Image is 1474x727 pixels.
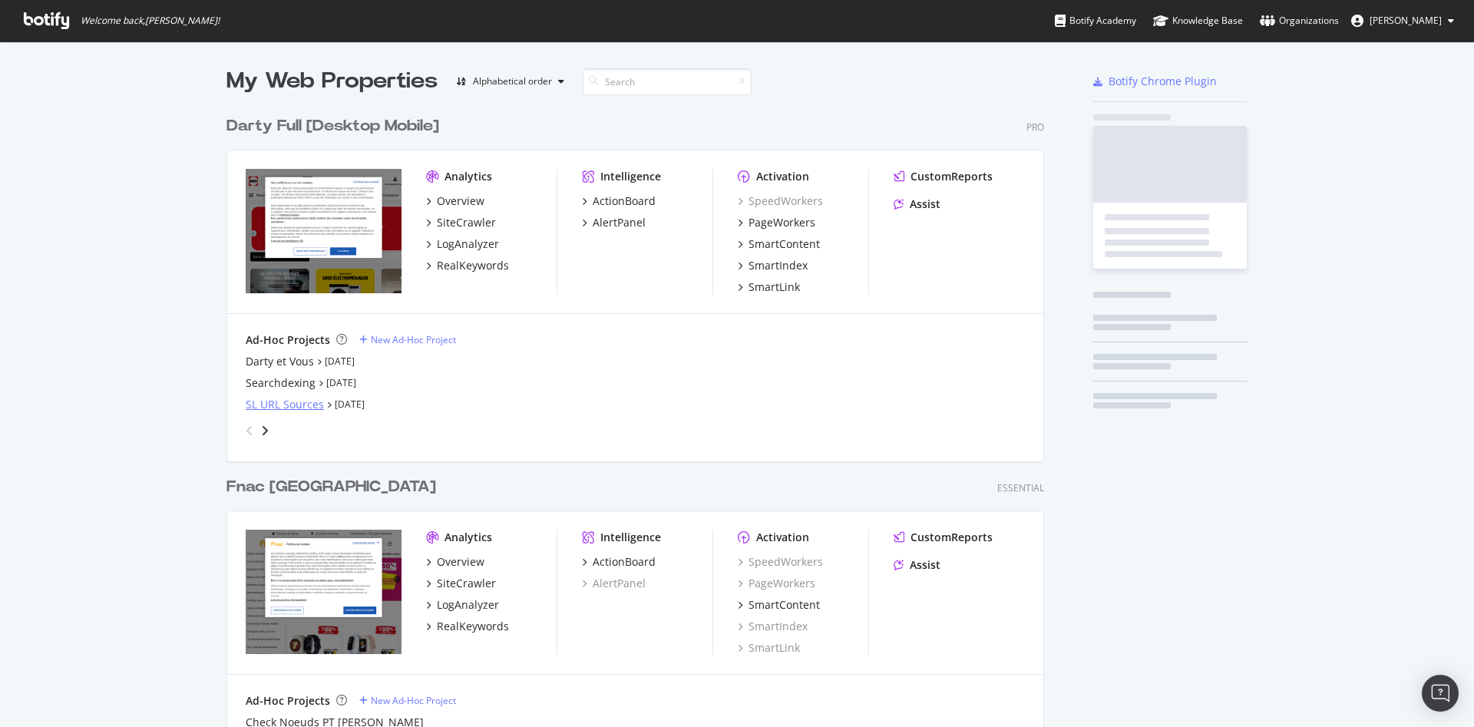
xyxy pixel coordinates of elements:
[582,576,646,591] a: AlertPanel
[738,279,800,295] a: SmartLink
[437,619,509,634] div: RealKeywords
[426,597,499,613] a: LogAnalyzer
[910,197,940,212] div: Assist
[593,215,646,230] div: AlertPanel
[326,376,356,389] a: [DATE]
[64,89,76,101] img: tab_domain_overview_orange.svg
[81,15,220,27] span: Welcome back, [PERSON_NAME] !
[246,332,330,348] div: Ad-Hoc Projects
[738,258,808,273] a: SmartIndex
[81,91,118,101] div: Domaine
[583,68,752,95] input: Search
[226,66,438,97] div: My Web Properties
[756,169,809,184] div: Activation
[1339,8,1466,33] button: [PERSON_NAME]
[1109,74,1217,89] div: Botify Chrome Plugin
[1260,13,1339,28] div: Organizations
[177,89,189,101] img: tab_keywords_by_traffic_grey.svg
[426,619,509,634] a: RealKeywords
[600,169,661,184] div: Intelligence
[911,169,993,184] div: CustomReports
[359,333,456,346] a: New Ad-Hoc Project
[894,169,993,184] a: CustomReports
[749,279,800,295] div: SmartLink
[437,554,484,570] div: Overview
[259,423,270,438] div: angle-right
[226,115,445,137] a: Darty Full [Desktop Mobile]
[593,193,656,209] div: ActionBoard
[25,40,37,52] img: website_grey.svg
[749,597,820,613] div: SmartContent
[226,115,439,137] div: Darty Full [Desktop Mobile]
[749,236,820,252] div: SmartContent
[1055,13,1136,28] div: Botify Academy
[738,576,815,591] a: PageWorkers
[226,476,442,498] a: Fnac [GEOGRAPHIC_DATA]
[43,25,75,37] div: v 4.0.25
[426,193,484,209] a: Overview
[426,554,484,570] a: Overview
[437,258,509,273] div: RealKeywords
[738,193,823,209] a: SpeedWorkers
[226,476,436,498] div: Fnac [GEOGRAPHIC_DATA]
[738,236,820,252] a: SmartContent
[450,69,570,94] button: Alphabetical order
[738,554,823,570] a: SpeedWorkers
[437,193,484,209] div: Overview
[426,215,496,230] a: SiteCrawler
[1370,14,1442,27] span: Matthieu Cocteau
[193,91,232,101] div: Mots-clés
[1422,675,1459,712] div: Open Intercom Messenger
[246,530,402,654] img: www.fnac.pt
[1093,74,1217,89] a: Botify Chrome Plugin
[894,557,940,573] a: Assist
[738,215,815,230] a: PageWorkers
[997,481,1044,494] div: Essential
[359,694,456,707] a: New Ad-Hoc Project
[910,557,940,573] div: Assist
[593,554,656,570] div: ActionBoard
[738,640,800,656] a: SmartLink
[582,554,656,570] a: ActionBoard
[894,530,993,545] a: CustomReports
[426,576,496,591] a: SiteCrawler
[246,169,402,293] img: www.darty.com/
[738,619,808,634] a: SmartIndex
[749,215,815,230] div: PageWorkers
[473,77,552,86] div: Alphabetical order
[911,530,993,545] div: CustomReports
[437,597,499,613] div: LogAnalyzer
[582,193,656,209] a: ActionBoard
[1026,121,1044,134] div: Pro
[246,693,330,709] div: Ad-Hoc Projects
[437,215,496,230] div: SiteCrawler
[371,333,456,346] div: New Ad-Hoc Project
[600,530,661,545] div: Intelligence
[371,694,456,707] div: New Ad-Hoc Project
[894,197,940,212] a: Assist
[325,355,355,368] a: [DATE]
[445,169,492,184] div: Analytics
[246,397,324,412] a: SL URL Sources
[749,258,808,273] div: SmartIndex
[1153,13,1243,28] div: Knowledge Base
[246,375,316,391] a: Searchdexing
[240,418,259,443] div: angle-left
[25,25,37,37] img: logo_orange.svg
[246,354,314,369] a: Darty et Vous
[335,398,365,411] a: [DATE]
[582,215,646,230] a: AlertPanel
[426,236,499,252] a: LogAnalyzer
[756,530,809,545] div: Activation
[437,576,496,591] div: SiteCrawler
[426,258,509,273] a: RealKeywords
